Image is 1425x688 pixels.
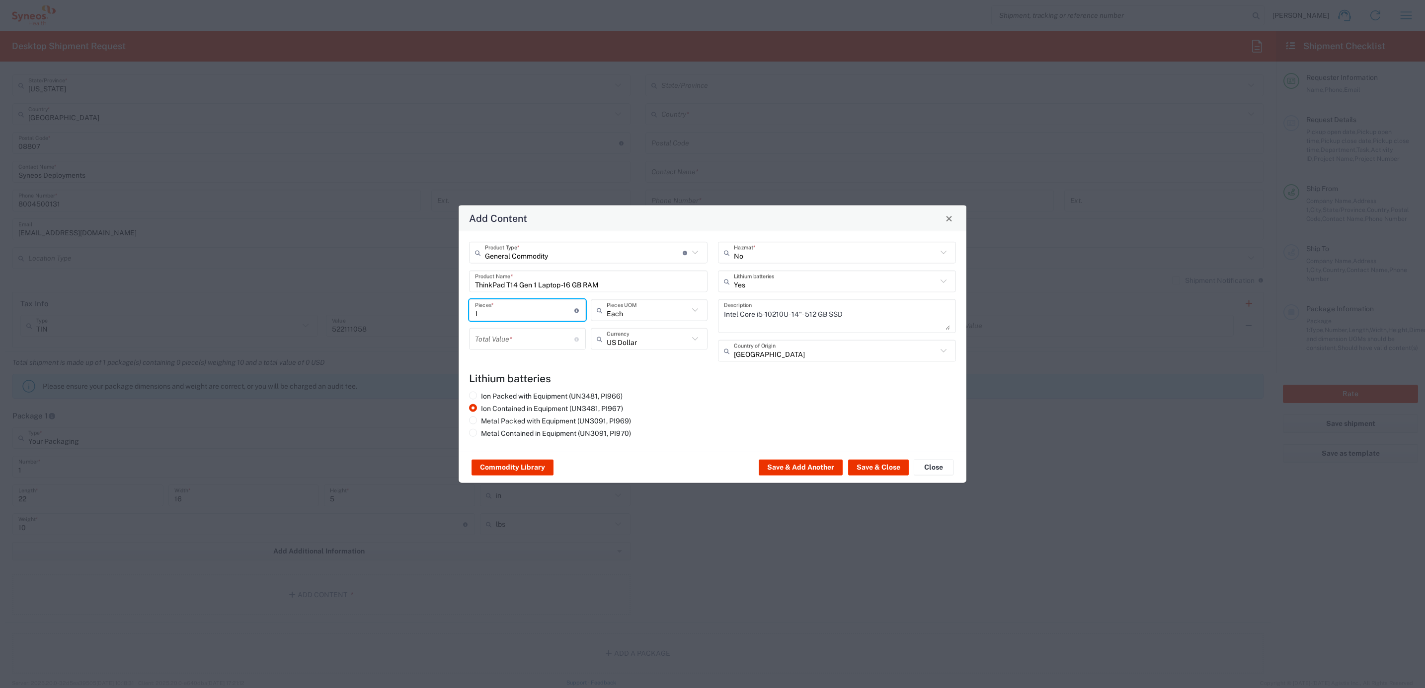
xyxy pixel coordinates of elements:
button: Close [942,211,956,225]
button: Save & Close [848,460,909,476]
label: Ion Contained in Equipment (UN3481, PI967) [469,404,623,413]
h4: Add Content [469,211,527,225]
label: Ion Packed with Equipment (UN3481, PI966) [469,392,623,401]
h4: Lithium batteries [469,372,956,385]
label: Metal Packed with Equipment (UN3091, PI969) [469,416,631,425]
button: Save & Add Another [759,460,843,476]
button: Close [914,460,953,476]
button: Commodity Library [472,460,554,476]
label: Metal Contained in Equipment (UN3091, PI970) [469,429,631,438]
